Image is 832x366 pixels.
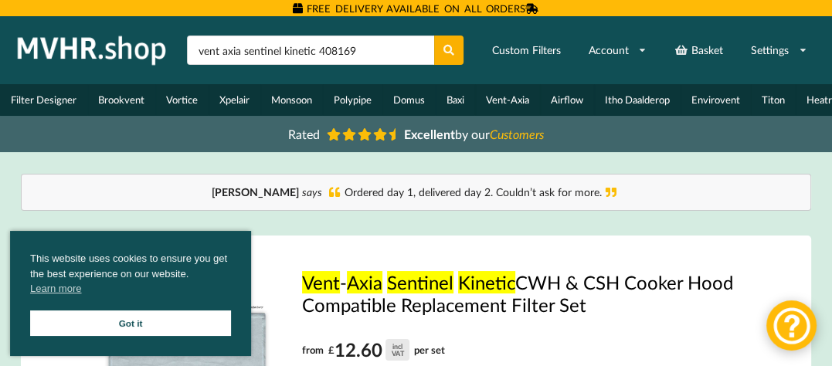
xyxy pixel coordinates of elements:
[681,84,751,116] a: Envirovent
[328,338,409,362] div: 12.60
[392,350,404,357] div: VAT
[481,36,570,64] a: Custom Filters
[328,338,334,362] span: £
[323,84,382,116] a: Polypipe
[209,84,260,116] a: Xpelair
[414,344,445,356] span: per set
[392,343,402,350] div: incl
[37,185,795,200] div: Ordered day 1, delivered day 2. Couldn’t ask for more.
[404,127,455,141] b: Excellent
[458,271,515,293] mark: Kinetic
[302,271,340,293] mark: Vent
[10,231,251,356] div: cookieconsent
[30,310,231,336] a: Got it cookie
[751,84,796,116] a: Titon
[260,84,323,116] a: Monsoon
[540,84,594,116] a: Airflow
[594,84,681,116] a: Itho Daalderop
[382,84,436,116] a: Domus
[302,271,739,316] a: Vent-Axia Sentinel KineticCWH & CSH Cooker Hood Compatible Replacement Filter Set
[288,127,320,141] span: Rated
[30,281,81,297] a: cookies - Learn more
[490,127,544,141] i: Customers
[741,36,817,64] a: Settings
[404,127,544,141] span: by our
[347,271,382,293] mark: Axia
[664,36,733,64] a: Basket
[187,36,434,65] input: Search product name or part number...
[387,271,453,293] mark: Sentinel
[11,31,173,69] img: mvhr.shop.png
[212,185,299,198] b: [PERSON_NAME]
[436,84,475,116] a: Baxi
[30,251,231,300] span: This website uses cookies to ensure you get the best experience on our website.
[302,344,324,356] span: from
[87,84,155,116] a: Brookvent
[155,84,209,116] a: Vortice
[277,121,555,147] a: Rated Excellentby ourCustomers
[475,84,540,116] a: Vent-Axia
[578,36,657,64] a: Account
[302,185,322,198] i: says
